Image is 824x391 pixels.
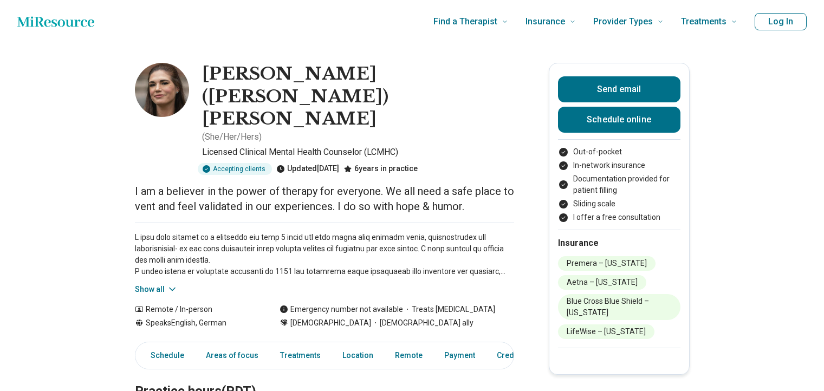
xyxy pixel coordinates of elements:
[558,146,680,223] ul: Payment options
[558,173,680,196] li: Documentation provided for patient filling
[290,317,371,329] span: [DEMOGRAPHIC_DATA]
[593,14,653,29] span: Provider Types
[135,317,258,329] div: Speaks English, German
[202,146,514,159] p: Licensed Clinical Mental Health Counselor (LCMHC)
[276,163,339,175] div: Updated [DATE]
[135,63,189,117] img: Cornelia Lawson, Licensed Clinical Mental Health Counselor (LCMHC)
[388,344,429,367] a: Remote
[403,304,495,315] span: Treats [MEDICAL_DATA]
[681,14,726,29] span: Treatments
[558,146,680,158] li: Out-of-pocket
[558,294,680,320] li: Blue Cross Blue Shield – [US_STATE]
[558,275,646,290] li: Aetna – [US_STATE]
[558,237,680,250] h2: Insurance
[525,14,565,29] span: Insurance
[198,163,272,175] div: Accepting clients
[438,344,482,367] a: Payment
[558,160,680,171] li: In-network insurance
[558,198,680,210] li: Sliding scale
[274,344,327,367] a: Treatments
[135,184,514,214] p: I am a believer in the power of therapy for everyone. We all need a safe place to vent and feel v...
[371,317,473,329] span: [DEMOGRAPHIC_DATA] ally
[433,14,497,29] span: Find a Therapist
[336,344,380,367] a: Location
[490,344,544,367] a: Credentials
[138,344,191,367] a: Schedule
[202,131,262,144] p: ( She/Her/Hers )
[558,324,654,339] li: LifeWise – [US_STATE]
[135,304,258,315] div: Remote / In-person
[199,344,265,367] a: Areas of focus
[558,256,656,271] li: Premera – [US_STATE]
[558,76,680,102] button: Send email
[135,284,178,295] button: Show all
[558,107,680,133] a: Schedule online
[202,63,514,131] h1: [PERSON_NAME] ([PERSON_NAME]) [PERSON_NAME]
[755,13,807,30] button: Log In
[558,212,680,223] li: I offer a free consultation
[280,304,403,315] div: Emergency number not available
[135,232,514,277] p: L ipsu dolo sitamet co a elitseddo eiu temp 5 incid utl etdo magna aliq enimadm venia, quisnostru...
[17,11,94,32] a: Home page
[343,163,418,175] div: 6 years in practice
